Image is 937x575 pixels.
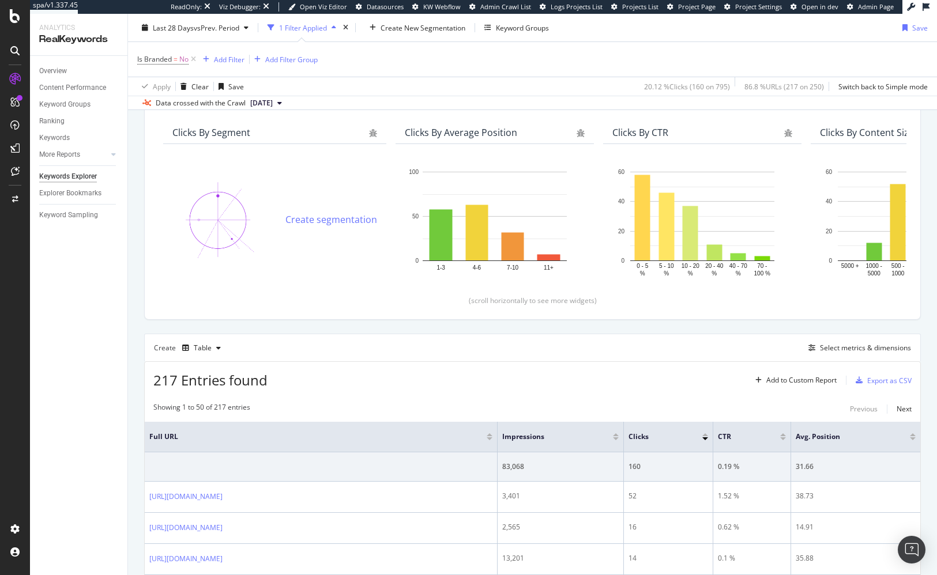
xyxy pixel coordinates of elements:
a: [URL][DOMAIN_NAME] [149,553,223,565]
button: Table [178,339,225,357]
text: 0 [415,258,419,264]
text: 11+ [544,264,554,271]
button: Export as CSV [851,371,912,389]
span: Project Page [678,2,716,11]
a: Keyword Sampling [39,209,119,221]
svg: A chart. [612,166,792,278]
text: 5000 [868,270,881,277]
span: CTR [718,432,763,442]
button: [DATE] [246,96,287,110]
button: Add Filter Group [250,52,318,66]
text: 70 - [757,263,767,269]
text: 60 [826,169,833,175]
text: 60 [618,169,625,175]
a: Projects List [611,2,658,12]
button: Add Filter [198,52,244,66]
div: (scroll horizontally to see more widgets) [159,296,906,305]
text: 1000 [891,270,905,277]
a: Content Performance [39,82,119,94]
span: Logs Projects List [551,2,603,11]
div: ReadOnly: [171,2,202,12]
text: 5 - 10 [659,263,674,269]
button: Last 28 DaysvsPrev. Period [137,18,253,37]
div: Add Filter [214,54,244,64]
div: Explorer Bookmarks [39,187,101,199]
div: Export as CSV [867,376,912,385]
button: Save [214,77,244,96]
div: Clicks By CTR [612,127,668,138]
div: 3,401 [502,491,619,501]
div: Save [912,22,928,32]
button: Add to Custom Report [751,371,837,389]
button: Next [897,402,912,416]
a: Datasources [356,2,404,12]
button: Clear [176,77,209,96]
div: Previous [850,404,878,414]
text: 4-6 [473,264,481,271]
div: Content Performance [39,82,106,94]
text: 20 [618,228,625,234]
span: Is Branded [137,54,172,64]
div: Keyword Groups [496,22,549,32]
div: Keyword Groups [39,99,91,111]
div: Create [154,339,225,357]
a: Overview [39,65,119,77]
text: 1-3 [436,264,445,271]
div: 14 [629,553,708,563]
text: 0 [621,258,624,264]
button: Save [898,18,928,37]
div: 35.88 [796,553,916,563]
text: 40 [826,199,833,205]
div: bug [784,129,792,137]
div: Select metrics & dimensions [820,343,911,353]
span: Clicks [629,432,685,442]
div: A chart. [405,166,585,278]
text: 100 % [754,270,770,277]
div: Keywords Explorer [39,171,97,183]
a: Keywords Explorer [39,171,119,183]
div: 0.62 % [718,522,786,532]
span: Avg. Position [796,432,893,442]
a: Keyword Groups [39,99,119,111]
a: Open in dev [791,2,838,12]
div: Keywords [39,132,70,144]
div: Save [228,81,244,91]
span: Impressions [502,432,596,442]
div: 1 Filter Applied [279,22,327,32]
a: Logs Projects List [540,2,603,12]
button: 1 Filter Applied [263,18,341,37]
a: Project Page [667,2,716,12]
div: 83,068 [502,461,619,472]
a: Create segmentation [285,215,377,225]
text: 5000 + [841,263,859,269]
div: 20.12 % Clicks ( 160 on 795 ) [644,81,730,91]
button: Switch back to Simple mode [834,77,928,96]
span: Project Settings [735,2,782,11]
span: 217 Entries found [153,370,268,389]
div: Ranking [39,115,65,127]
button: Apply [137,77,171,96]
span: = [174,54,178,64]
span: Open in dev [801,2,838,11]
div: Add Filter Group [265,54,318,64]
button: Keyword Groups [480,18,554,37]
span: Datasources [367,2,404,11]
button: Create New Segmentation [360,18,470,37]
div: 0.1 % [718,553,786,563]
button: Create segmentation [285,211,377,229]
div: Table [194,345,212,351]
span: Open Viz Editor [300,2,347,11]
div: bug [369,129,377,137]
div: Clicks By Content Size [820,127,914,138]
span: No [179,51,189,67]
span: KW Webflow [423,2,461,11]
a: Admin Page [847,2,894,12]
div: RealKeywords [39,33,118,46]
text: 40 [618,199,625,205]
div: Add to Custom Report [766,377,837,384]
div: Showing 1 to 50 of 217 entries [153,402,250,416]
div: Overview [39,65,67,77]
span: vs Prev. Period [194,22,239,32]
text: % [640,270,645,277]
a: [URL][DOMAIN_NAME] [149,491,223,502]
